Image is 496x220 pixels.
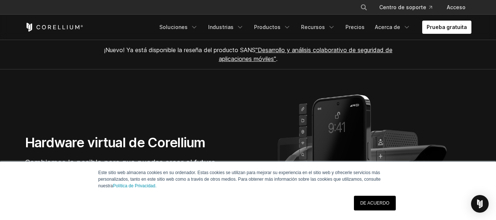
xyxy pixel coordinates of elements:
[357,1,370,14] button: Buscar
[375,24,400,30] font: Acerca de
[276,55,278,62] font: .
[360,201,389,206] font: DE ACUERDO
[98,170,381,188] font: Este sitio web almacena cookies en su ordenador. Estas cookies se utilizan para mejorar su experi...
[345,24,365,30] font: Precios
[427,24,467,30] font: Prueba gratuita
[219,46,392,62] a: "Desarrollo y análisis colaborativo de seguridad de aplicaciones móviles"
[159,24,188,30] font: Soluciones
[104,46,256,54] font: ¡Nuevo! Ya está disponible la reseña del producto SANS
[113,183,157,188] a: Política de Privacidad.
[155,21,471,34] div: Menú de navegación
[471,195,489,213] div: Open Intercom Messenger
[25,158,240,189] font: Cambiamos lo posible para que puedas crear el futuro. Dispositivos virtuales para iOS, Android y ...
[25,23,83,32] a: Inicio de Corellium
[254,24,280,30] font: Productos
[379,4,426,10] font: Centro de soporte
[354,196,395,210] a: DE ACUERDO
[447,4,466,10] font: Acceso
[301,24,325,30] font: Recursos
[25,134,206,151] font: Hardware virtual de Corellium
[208,24,233,30] font: Industrias
[351,1,471,14] div: Menú de navegación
